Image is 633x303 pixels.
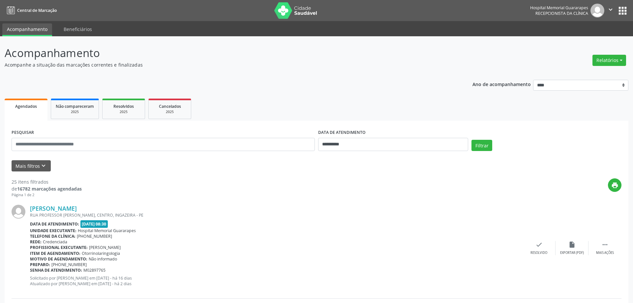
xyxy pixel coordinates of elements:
b: Motivo de agendamento: [30,256,87,262]
span: [DATE] 08:30 [80,220,108,228]
span: M02897765 [83,267,105,273]
div: 2025 [56,109,94,114]
span: [PHONE_NUMBER] [51,262,87,267]
span: Hospital Memorial Guararapes [78,228,136,233]
div: Mais ações [596,251,614,255]
a: Beneficiários [59,23,97,35]
div: 2025 [153,109,186,114]
button: apps [617,5,628,16]
button:  [604,4,617,17]
div: Página 1 de 2 [12,192,82,198]
b: Item de agendamento: [30,251,80,256]
div: Hospital Memorial Guararapes [530,5,588,11]
span: Cancelados [159,104,181,109]
i: print [611,182,618,189]
button: Filtrar [471,140,492,151]
b: Rede: [30,239,42,245]
i:  [601,241,609,248]
div: Exportar (PDF) [560,251,584,255]
i: keyboard_arrow_down [40,162,47,169]
span: [PERSON_NAME] [89,245,121,250]
span: Resolvidos [113,104,134,109]
span: Credenciada [43,239,67,245]
span: Otorrinolaringologia [82,251,120,256]
label: PESQUISAR [12,128,34,138]
div: 2025 [107,109,140,114]
img: img [12,205,25,219]
a: Acompanhamento [2,23,52,36]
b: Profissional executante: [30,245,88,250]
span: Central de Marcação [17,8,57,13]
p: Acompanhe a situação das marcações correntes e finalizadas [5,61,441,68]
label: DATA DE ATENDIMENTO [318,128,366,138]
p: Acompanhamento [5,45,441,61]
button: Mais filtroskeyboard_arrow_down [12,160,51,172]
b: Senha de atendimento: [30,267,82,273]
span: Agendados [15,104,37,109]
p: Ano de acompanhamento [472,80,531,88]
a: Central de Marcação [5,5,57,16]
b: Unidade executante: [30,228,76,233]
img: img [590,4,604,17]
button: Relatórios [592,55,626,66]
div: 25 itens filtrados [12,178,82,185]
span: Recepcionista da clínica [535,11,588,16]
i: insert_drive_file [568,241,576,248]
b: Telefone da clínica: [30,233,75,239]
div: RUA PROFESSOR [PERSON_NAME], CENTRO, INGAZEIRA - PE [30,212,523,218]
span: Não informado [89,256,117,262]
i:  [607,6,614,13]
b: Preparo: [30,262,50,267]
p: Solicitado por [PERSON_NAME] em [DATE] - há 16 dias Atualizado por [PERSON_NAME] em [DATE] - há 2... [30,275,523,287]
button: print [608,178,621,192]
strong: 16782 marcações agendadas [17,186,82,192]
span: [PHONE_NUMBER] [77,233,112,239]
b: Data de atendimento: [30,221,79,227]
div: de [12,185,82,192]
div: Resolvido [530,251,547,255]
span: Não compareceram [56,104,94,109]
i: check [535,241,543,248]
a: [PERSON_NAME] [30,205,77,212]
